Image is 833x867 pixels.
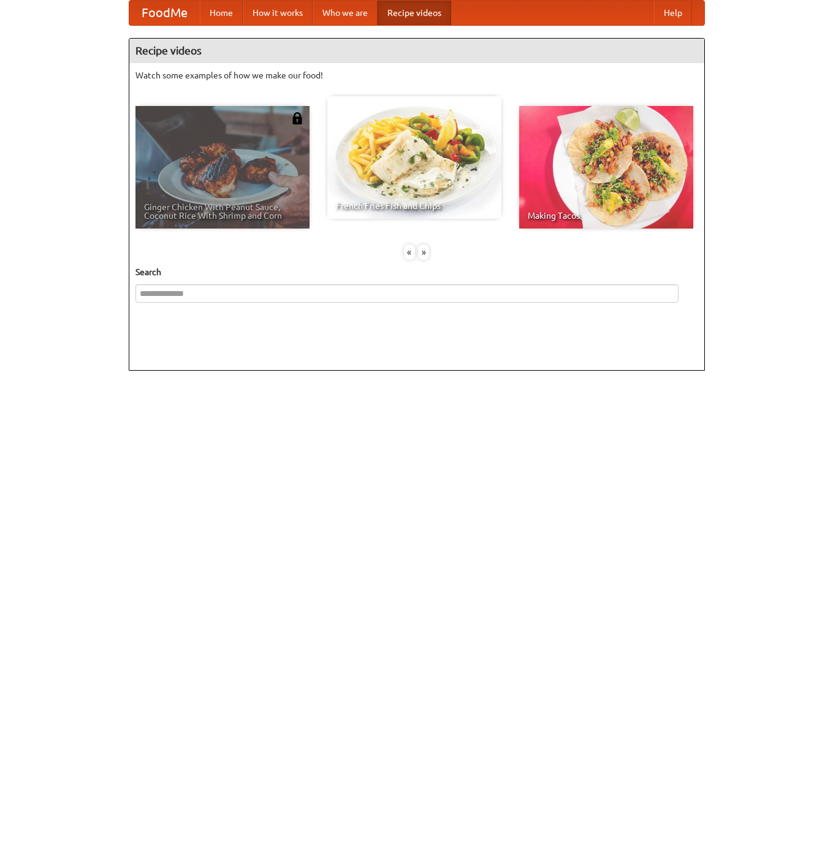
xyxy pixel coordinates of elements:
[327,96,501,219] a: French Fries Fish and Chips
[200,1,243,25] a: Home
[528,211,685,220] span: Making Tacos
[129,1,200,25] a: FoodMe
[129,39,704,63] h4: Recipe videos
[336,202,493,210] span: French Fries Fish and Chips
[519,106,693,229] a: Making Tacos
[313,1,378,25] a: Who we are
[378,1,451,25] a: Recipe videos
[135,266,698,278] h5: Search
[291,112,303,124] img: 483408.png
[654,1,692,25] a: Help
[135,69,698,81] p: Watch some examples of how we make our food!
[418,244,429,260] div: »
[404,244,415,260] div: «
[243,1,313,25] a: How it works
